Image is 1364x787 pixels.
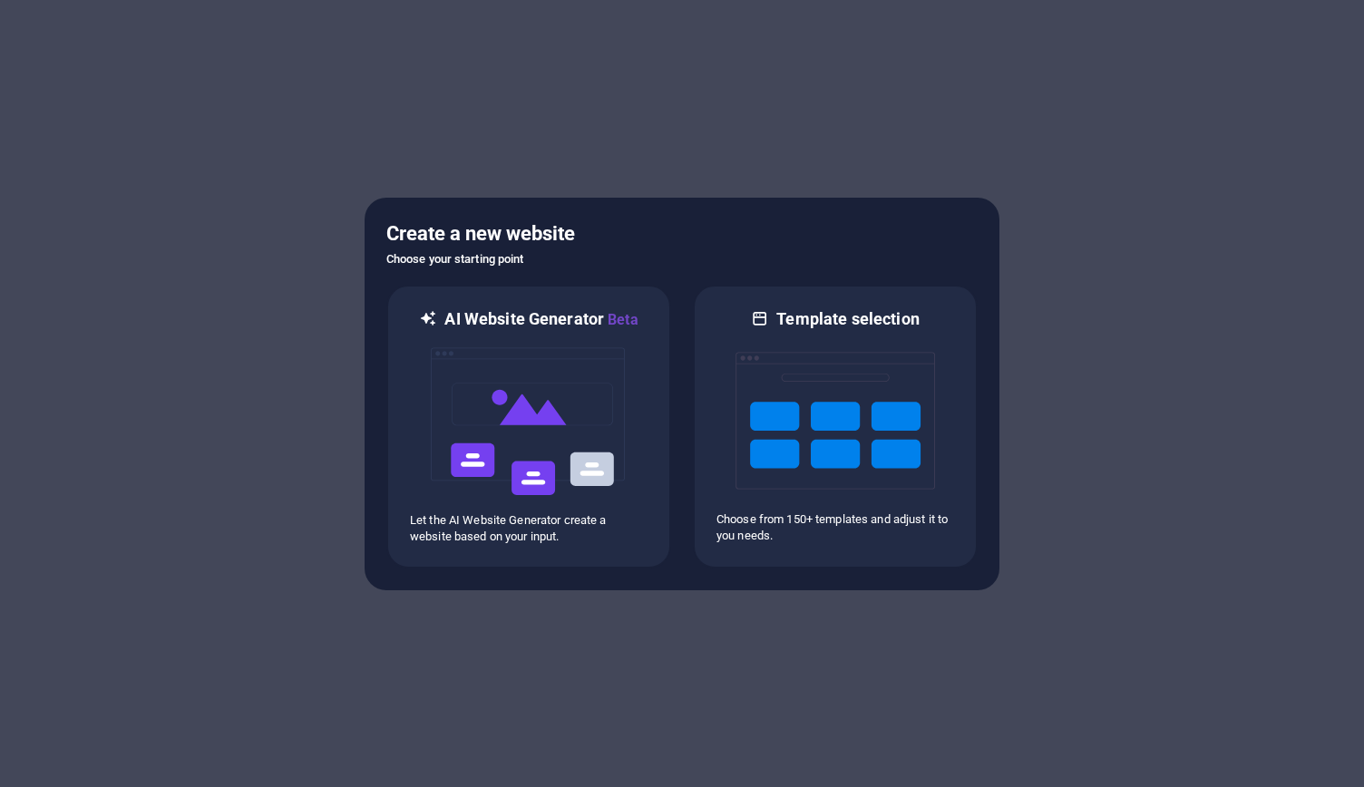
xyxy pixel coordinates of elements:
span: Beta [604,311,638,328]
h5: Create a new website [386,219,978,248]
h6: Choose your starting point [386,248,978,270]
div: Template selectionChoose from 150+ templates and adjust it to you needs. [693,285,978,568]
h6: Template selection [776,308,919,330]
p: Let the AI Website Generator create a website based on your input. [410,512,648,545]
p: Choose from 150+ templates and adjust it to you needs. [716,511,954,544]
h6: AI Website Generator [444,308,638,331]
img: ai [429,331,628,512]
div: AI Website GeneratorBetaaiLet the AI Website Generator create a website based on your input. [386,285,671,568]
